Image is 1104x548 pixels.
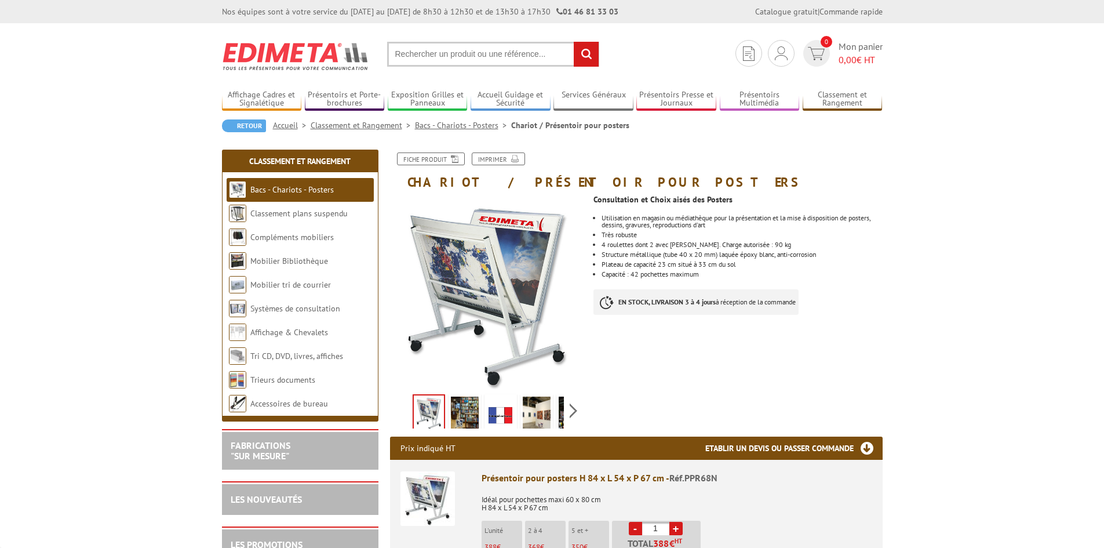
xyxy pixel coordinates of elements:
a: Présentoirs Multimédia [720,90,800,109]
p: L'unité [484,527,522,535]
li: 4 roulettes dont 2 avec [PERSON_NAME]. Charge autorisée : 90 kg [602,241,882,248]
a: Fiche produit [397,153,465,165]
a: + [669,522,683,535]
p: 2 à 4 [528,527,566,535]
img: Accessoires de bureau [229,395,246,412]
a: Imprimer [472,153,525,165]
li: Capacité : 42 pochettes maximum [602,271,882,278]
img: devis rapide [743,46,755,61]
li: Chariot / Présentoir pour posters [511,119,629,131]
img: presentoir_posters_ppr68n.jpg [451,397,479,433]
h3: Etablir un devis ou passer commande [705,437,883,460]
input: Rechercher un produit ou une référence... [387,42,599,67]
div: Présentoir pour posters H 84 x L 54 x P 67 cm - [482,471,872,485]
img: devis rapide [775,46,788,60]
img: Mobilier Bibliothèque [229,252,246,270]
a: Classement plans suspendu [250,208,348,219]
a: Mobilier Bibliothèque [250,256,328,266]
div: | [755,6,883,17]
a: Systèmes de consultation [250,303,340,314]
li: Utilisation en magasin ou médiathèque pour la présentation et la mise à disposition de posters, d... [602,215,882,228]
p: Prix indiqué HT [400,437,456,460]
input: rechercher [574,42,599,67]
p: à réception de la commande [593,289,799,315]
a: - [629,522,642,535]
a: Compléments mobiliers [250,232,334,242]
img: devis rapide [808,47,825,60]
a: Commande rapide [819,6,883,17]
p: 5 et + [571,527,609,535]
a: Mobilier tri de courrier [250,280,331,290]
a: Accueil Guidage et Sécurité [471,90,551,109]
img: Classement plans suspendu [229,205,246,222]
a: Trieurs documents [250,375,315,385]
a: Exposition Grilles et Panneaux [388,90,468,109]
a: Retour [222,119,266,132]
img: bacs_chariots_ppr68n_1.jpg [414,395,444,431]
img: bacs_chariots_ppr68n_1.jpg [390,195,585,390]
span: € HT [839,53,883,67]
a: Présentoirs et Porte-brochures [305,90,385,109]
span: Réf.PPR68N [669,472,717,484]
div: Nos équipes sont à votre service du [DATE] au [DATE] de 8h30 à 12h30 et de 13h30 à 17h30 [222,6,618,17]
img: Systèmes de consultation [229,300,246,317]
a: Classement et Rangement [803,90,883,109]
span: 388 [653,539,669,548]
img: edimeta_produit_fabrique_en_france.jpg [487,397,515,433]
a: Services Généraux [553,90,633,109]
a: Présentoirs Presse et Journaux [636,90,716,109]
a: devis rapide 0 Mon panier 0,00€ HT [800,40,883,67]
li: Plateau de capacité 23 cm situé à 33 cm du sol [602,261,882,268]
img: presentoir_posters_ppr68n_3.jpg [523,397,551,433]
a: Bacs - Chariots - Posters [250,184,334,195]
strong: 01 46 81 33 03 [556,6,618,17]
sup: HT [675,537,682,545]
span: Next [568,401,579,420]
a: Catalogue gratuit [755,6,818,17]
img: Mobilier tri de courrier [229,276,246,293]
img: Tri CD, DVD, livres, affiches [229,347,246,365]
img: presentoir_posters_ppr68n_4bis.jpg [559,397,586,433]
a: Classement et Rangement [249,156,351,166]
img: Affichage & Chevalets [229,324,246,341]
img: Bacs - Chariots - Posters [229,181,246,198]
a: Classement et Rangement [311,120,415,130]
span: € [669,539,675,548]
span: 0 [821,36,832,48]
a: Tri CD, DVD, livres, affiches [250,351,343,361]
p: Idéal pour pochettes maxi 60 x 80 cm H 84 x L 54 x P 67 cm [482,488,872,512]
a: Affichage & Chevalets [250,327,328,337]
a: FABRICATIONS"Sur Mesure" [231,440,290,462]
a: Accessoires de bureau [250,398,328,409]
li: Structure métallique (tube 40 x 20 mm) laquée époxy blanc, anti-corrosion [602,251,882,258]
a: LES NOUVEAUTÉS [231,493,302,505]
strong: Consultation et Choix aisés des Posters [593,194,733,205]
img: Compléments mobiliers [229,228,246,246]
li: Très robuste [602,231,882,238]
a: Accueil [273,120,311,130]
img: Trieurs documents [229,371,246,389]
img: Edimeta [222,35,370,78]
strong: EN STOCK, LIVRAISON 3 à 4 jours [618,297,716,306]
span: Mon panier [839,40,883,67]
img: Présentoir pour posters H 84 x L 54 x P 67 cm [400,471,455,526]
a: Affichage Cadres et Signalétique [222,90,302,109]
span: 0,00 [839,54,857,66]
a: Bacs - Chariots - Posters [415,120,511,130]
